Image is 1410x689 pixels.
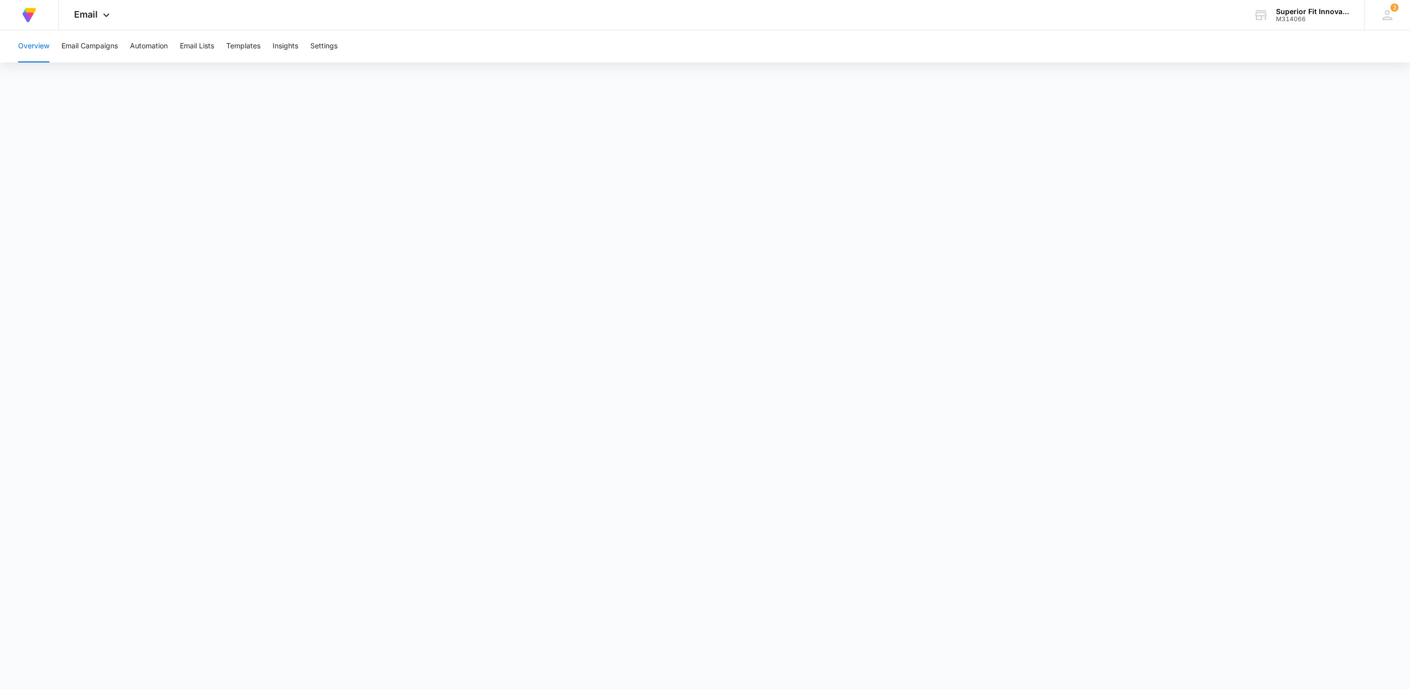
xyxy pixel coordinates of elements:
div: notifications count [1390,4,1398,12]
span: 2 [1390,4,1398,12]
div: account id [1276,16,1350,23]
img: Volusion [20,6,38,24]
button: Templates [226,30,260,62]
button: Overview [18,30,49,62]
button: Insights [273,30,298,62]
button: Email Lists [180,30,214,62]
button: Settings [310,30,338,62]
button: Automation [130,30,168,62]
span: Email [74,9,98,20]
button: Email Campaigns [61,30,118,62]
div: account name [1276,8,1350,16]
